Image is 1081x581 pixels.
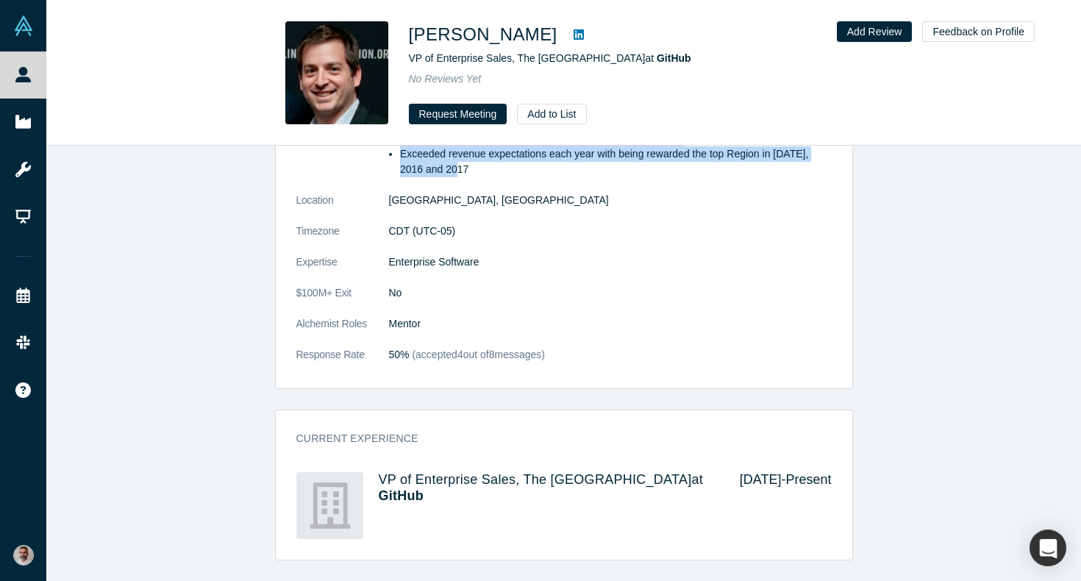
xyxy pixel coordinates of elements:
[389,285,832,301] dd: No
[296,193,389,224] dt: Location
[409,52,691,64] span: VP of Enterprise Sales, The [GEOGRAPHIC_DATA] at
[409,21,557,48] h1: [PERSON_NAME]
[719,472,832,539] div: [DATE] - Present
[409,104,507,124] button: Request Meeting
[837,21,913,42] button: Add Review
[296,347,389,378] dt: Response Rate
[13,545,34,566] img: Gotam Bhardwaj's Account
[13,15,34,36] img: Alchemist Vault Logo
[389,256,479,268] span: Enterprise Software
[296,100,389,193] dt: Summary
[389,349,410,360] span: 50%
[657,52,691,64] a: GitHub
[409,73,482,85] span: No Reviews Yet
[285,21,388,124] img: Jeff Jones's Profile Image
[410,349,545,360] span: (accepted 4 out of 8 messages)
[296,254,389,285] dt: Expertise
[296,316,389,347] dt: Alchemist Roles
[389,224,832,239] dd: CDT (UTC-05)
[296,472,363,539] img: GitHub's Logo
[379,472,719,504] h4: VP of Enterprise Sales, The [GEOGRAPHIC_DATA] at
[400,146,832,177] li: Exceeded revenue expectations each year with being rewarded the top Region in [DATE], 2016 and 2017
[517,104,586,124] button: Add to List
[389,316,832,332] dd: Mentor
[296,224,389,254] dt: Timezone
[389,193,832,208] dd: [GEOGRAPHIC_DATA], [GEOGRAPHIC_DATA]
[379,488,424,503] a: GitHub
[922,21,1035,42] button: Feedback on Profile
[296,285,389,316] dt: $100M+ Exit
[296,431,811,446] h3: Current Experience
